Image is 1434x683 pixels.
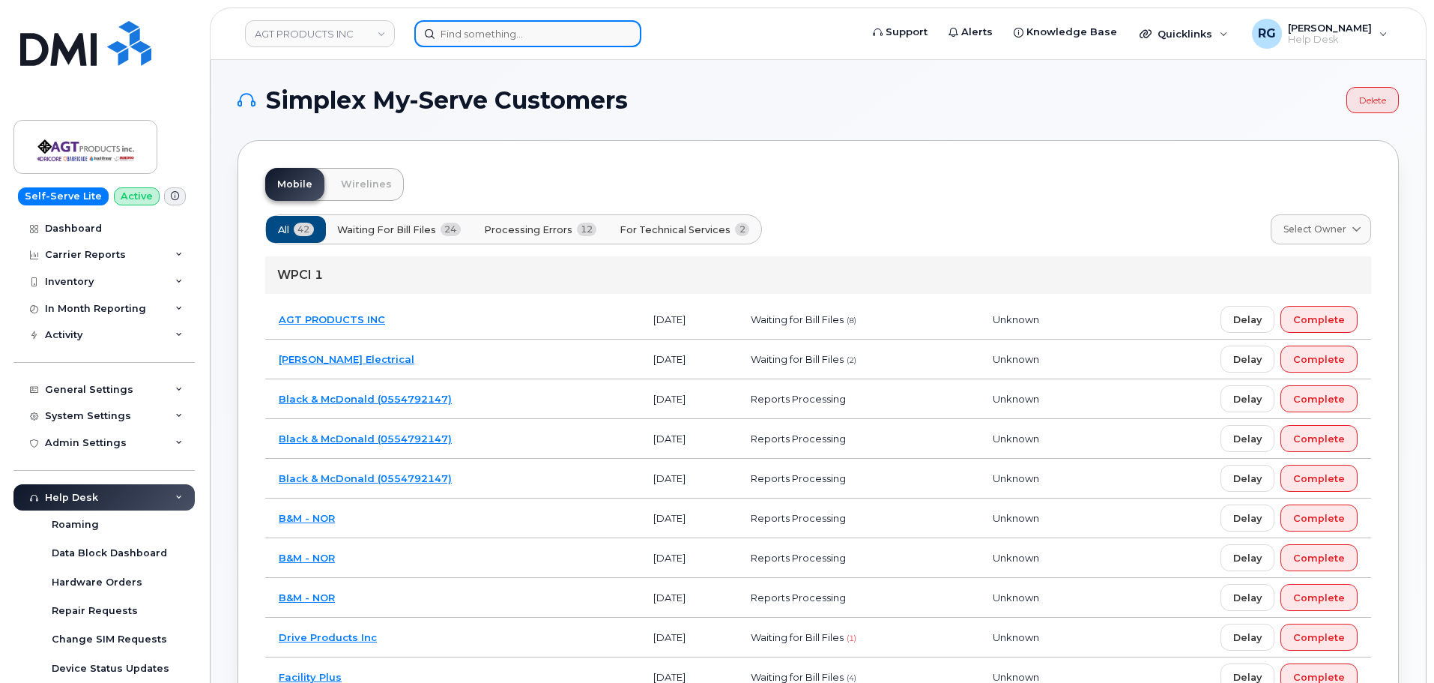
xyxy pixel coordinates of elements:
button: Delay [1220,465,1274,492]
span: Unknown [993,592,1039,604]
span: Unknown [993,631,1039,643]
a: B&M - NOR [279,592,335,604]
span: Delay [1233,472,1262,486]
span: Unknown [993,472,1039,484]
span: (8) [847,316,856,325]
button: Complete [1280,306,1358,333]
a: Black & McDonald (0554792147) [279,433,452,445]
div: WPCI 1 [265,256,1371,294]
button: Complete [1280,346,1358,373]
span: 24 [441,223,461,236]
span: Delay [1233,352,1262,367]
span: Simplex My-Serve Customers [266,89,628,112]
td: [DATE] [640,538,737,578]
a: Drive Products Inc [279,631,377,643]
button: Complete [1280,425,1358,452]
span: (1) [847,634,856,643]
button: Complete [1280,505,1358,532]
span: Complete [1293,432,1345,446]
td: [DATE] [640,340,737,379]
span: Complete [1293,313,1345,327]
a: Select Owner [1271,214,1371,244]
button: Delay [1220,584,1274,611]
button: Delay [1220,346,1274,373]
span: Unknown [993,313,1039,325]
span: Reports Processing [751,552,846,564]
span: Unknown [993,552,1039,564]
button: Complete [1280,544,1358,571]
a: Wirelines [329,168,404,201]
span: Waiting for Bill Files [751,313,844,325]
span: Reports Processing [751,433,846,445]
span: 2 [735,223,749,236]
span: Complete [1293,631,1345,645]
span: Delay [1233,511,1262,526]
button: Delay [1220,425,1274,452]
td: [DATE] [640,379,737,419]
span: Complete [1293,551,1345,565]
span: Unknown [993,393,1039,405]
span: Delay [1233,631,1262,645]
span: (4) [847,673,856,683]
span: 12 [577,223,597,236]
button: Complete [1280,584,1358,611]
span: Waiting for Bill Files [751,631,844,643]
span: Waiting for Bill Files [751,353,844,365]
span: Processing Errors [484,223,572,237]
a: Facility Plus [279,671,342,683]
a: Black & McDonald (0554792147) [279,393,452,405]
span: Delay [1233,392,1262,406]
span: Reports Processing [751,393,846,405]
span: Complete [1293,392,1345,406]
button: Delay [1220,306,1274,333]
td: [DATE] [640,618,737,658]
span: Waiting for Bill Files [751,671,844,683]
button: Delay [1220,385,1274,412]
a: Delete [1346,87,1399,113]
button: Complete [1280,385,1358,412]
a: B&M - NOR [279,552,335,564]
span: Unknown [993,353,1039,365]
span: Waiting for Bill Files [337,223,436,237]
span: For Technical Services [620,223,730,237]
button: Complete [1280,624,1358,651]
td: [DATE] [640,578,737,618]
span: Reports Processing [751,472,846,484]
button: Complete [1280,465,1358,492]
span: Reports Processing [751,592,846,604]
span: Delay [1233,313,1262,327]
span: Select Owner [1283,223,1346,236]
span: Unknown [993,512,1039,524]
td: [DATE] [640,459,737,499]
button: Delay [1220,624,1274,651]
span: Complete [1293,472,1345,486]
span: Delay [1233,591,1262,605]
span: Unknown [993,671,1039,683]
a: [PERSON_NAME] Electrical [279,353,414,365]
span: Delay [1233,551,1262,565]
a: B&M - NOR [279,512,335,524]
span: (2) [847,355,856,365]
span: Complete [1293,591,1345,605]
button: Delay [1220,505,1274,532]
span: Unknown [993,433,1039,445]
a: Black & McDonald (0554792147) [279,472,452,484]
td: [DATE] [640,419,737,459]
span: Complete [1293,352,1345,367]
td: [DATE] [640,300,737,340]
a: Mobile [265,168,324,201]
td: [DATE] [640,499,737,538]
span: Delay [1233,432,1262,446]
button: Delay [1220,544,1274,571]
span: Complete [1293,511,1345,526]
a: AGT PRODUCTS INC [279,313,385,325]
span: Reports Processing [751,512,846,524]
